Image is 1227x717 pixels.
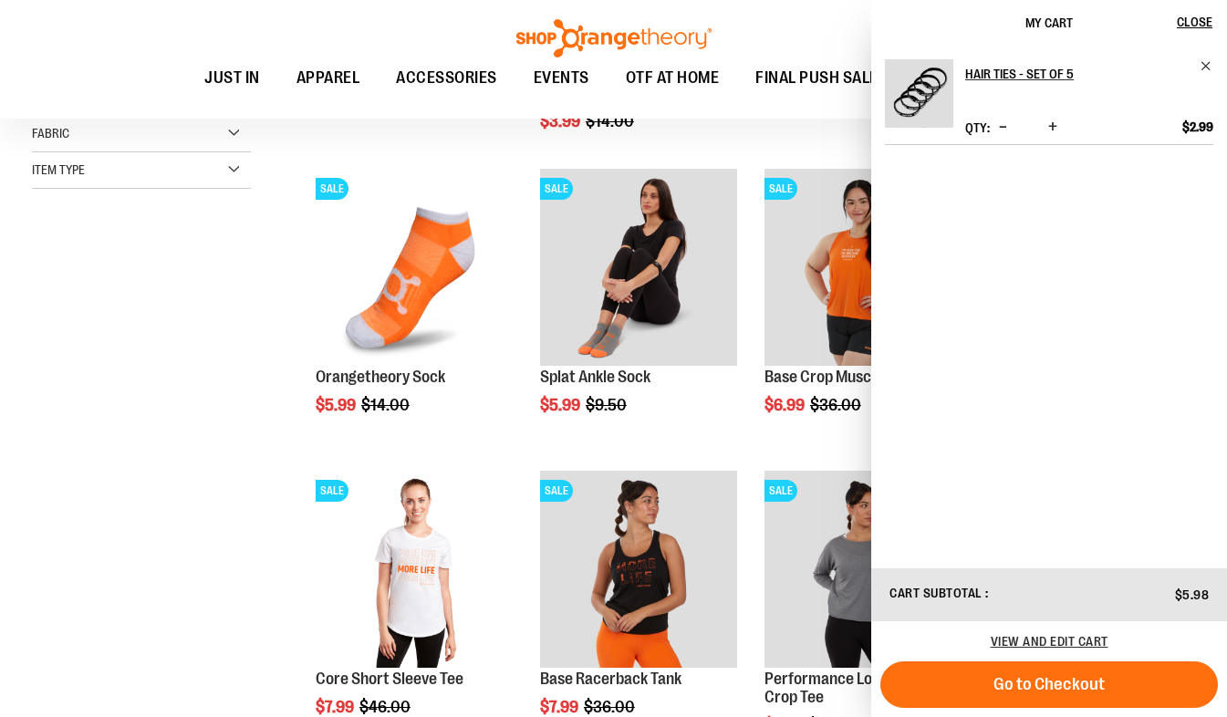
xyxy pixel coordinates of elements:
a: Orangetheory Sock [316,368,445,386]
span: Close [1177,15,1212,29]
div: product [755,160,971,461]
a: FINAL PUSH SALE [737,57,897,99]
h2: Hair Ties - Set of 5 [965,59,1189,88]
a: Product image for Splat Ankle SockSALE [540,169,737,369]
img: Shop Orangetheory [514,19,714,57]
span: $46.00 [359,698,413,716]
a: Product image for Base Crop Muscle TankSALE [764,169,962,369]
a: EVENTS [515,57,608,99]
div: product [531,160,746,461]
span: $7.99 [316,698,357,716]
button: Go to Checkout [880,661,1218,708]
span: $6.99 [764,396,807,414]
a: APPAREL [278,57,379,99]
img: Product image for Base Crop Muscle Tank [764,169,962,366]
a: OTF AT HOME [608,57,738,99]
span: $36.00 [584,698,638,716]
span: OTF AT HOME [626,57,720,99]
span: Cart Subtotal [889,586,983,600]
span: APPAREL [296,57,360,99]
span: SALE [764,480,797,502]
label: Qty [965,120,990,135]
span: $14.00 [586,112,637,130]
span: $5.99 [540,396,583,414]
span: $3.99 [540,112,583,130]
span: $2.99 [1182,119,1213,135]
a: Product image for Base Racerback TankSALE [540,471,737,670]
a: Hair Ties - Set of 5 [885,59,953,140]
a: Core Short Sleeve Tee [316,670,463,688]
span: $7.99 [540,698,581,716]
span: Fabric [32,126,69,140]
span: $5.98 [1175,587,1210,602]
span: $14.00 [361,396,412,414]
span: My Cart [1025,16,1073,30]
img: Product image for Base Racerback Tank [540,471,737,668]
button: Increase product quantity [1044,119,1062,137]
a: Product image for Core Short Sleeve TeeSALE [316,471,513,670]
img: Product image for Core Short Sleeve Tee [316,471,513,668]
button: Decrease product quantity [994,119,1012,137]
a: Product image for Orangetheory SockSALE [316,169,513,369]
span: EVENTS [534,57,589,99]
img: Product image for Performance Long Sleeve Crop Tee [764,471,962,668]
a: ACCESSORIES [378,57,515,99]
span: SALE [764,178,797,200]
a: Hair Ties - Set of 5 [965,59,1213,88]
span: Item Type [32,162,85,177]
span: $5.99 [316,396,359,414]
span: SALE [540,178,573,200]
span: SALE [316,480,348,502]
li: Product [885,59,1213,145]
img: Hair Ties - Set of 5 [885,59,953,128]
span: ACCESSORIES [396,57,497,99]
span: SALE [540,480,573,502]
a: Base Crop Muscle Tank [764,368,917,386]
span: FINAL PUSH SALE [755,57,879,99]
span: JUST IN [204,57,260,99]
img: Product image for Orangetheory Sock [316,169,513,366]
a: Product image for Performance Long Sleeve Crop TeeSALE [764,471,962,670]
a: Base Racerback Tank [540,670,681,688]
a: Splat Ankle Sock [540,368,650,386]
a: View and edit cart [991,634,1108,649]
span: $36.00 [810,396,864,414]
div: product [307,160,522,461]
a: Performance Long Sleeve Crop Tee [764,670,936,706]
span: $9.50 [586,396,629,414]
a: JUST IN [186,57,278,99]
span: Go to Checkout [993,674,1105,694]
span: SALE [316,178,348,200]
a: Remove item [1200,59,1213,73]
img: Product image for Splat Ankle Sock [540,169,737,366]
